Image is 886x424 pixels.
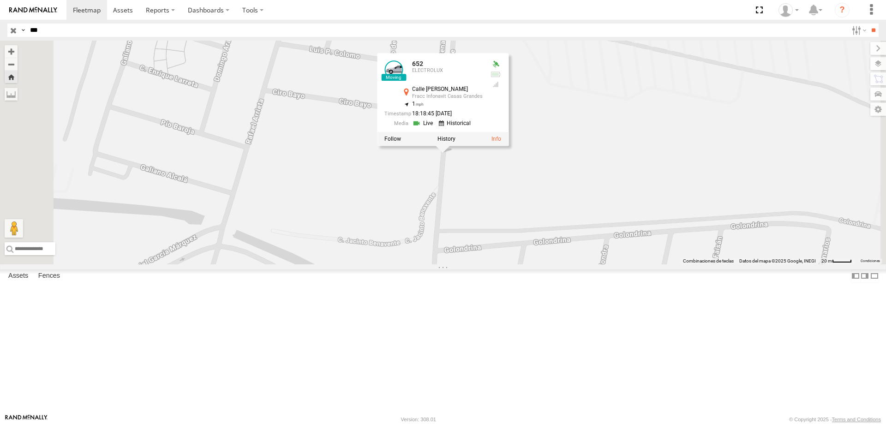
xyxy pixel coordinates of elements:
label: Map Settings [870,103,886,116]
a: View Asset Details [384,61,403,79]
a: View Historical Media Streams [438,119,473,128]
img: rand-logo.svg [9,7,57,13]
a: Visit our Website [5,415,48,424]
label: Dock Summary Table to the Right [860,269,869,283]
div: Version: 308.01 [401,417,436,422]
label: Hide Summary Table [870,269,879,283]
div: Fracc Infonavit Casas Grandes [412,94,483,99]
button: Zoom Home [5,71,18,83]
label: Realtime tracking of Asset [384,136,401,142]
div: No voltage information received from this device. [490,71,501,78]
a: Condiciones (se abre en una nueva pestaña) [861,259,880,263]
label: Measure [5,88,18,101]
label: Fences [34,269,65,282]
span: Datos del mapa ©2025 Google, INEGI [739,258,816,263]
label: Search Query [19,24,27,37]
button: Zoom in [5,45,18,58]
div: Valid GPS Fix [490,61,501,68]
div: MANUEL HERNANDEZ [775,3,802,17]
a: View Live Media Streams [412,119,436,128]
span: 20 m [821,258,832,263]
span: 1 [412,101,424,107]
div: © Copyright 2025 - [789,417,881,422]
label: Assets [4,269,33,282]
button: Escala del mapa: 20 m por 39 píxeles [819,258,855,264]
a: View Asset Details [491,136,501,142]
div: GSM Signal = 4 [490,81,501,88]
label: Search Filter Options [848,24,868,37]
label: Dock Summary Table to the Left [851,269,860,283]
div: Calle [PERSON_NAME] [412,87,483,93]
a: Terms and Conditions [832,417,881,422]
i: ? [835,3,850,18]
div: ELECTROLUX [412,68,483,73]
div: Date/time of location update [384,111,483,117]
button: Zoom out [5,58,18,71]
button: Combinaciones de teclas [683,258,734,264]
button: Arrastra el hombrecito naranja al mapa para abrir Street View [5,219,23,238]
label: View Asset History [437,136,455,142]
a: 652 [412,60,423,68]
